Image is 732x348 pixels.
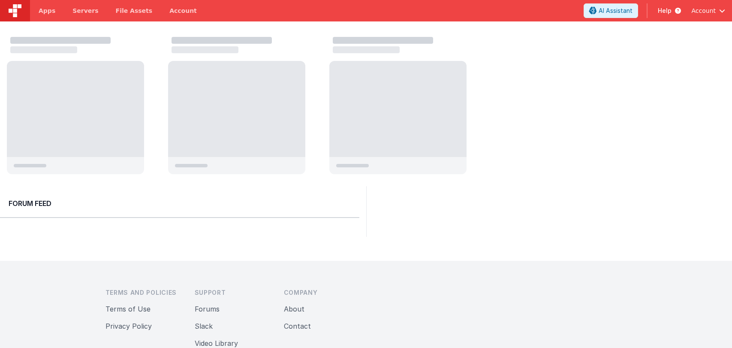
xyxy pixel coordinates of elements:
[195,322,213,330] a: Slack
[599,6,633,15] span: AI Assistant
[195,288,270,297] h3: Support
[105,288,181,297] h3: Terms and Policies
[284,321,311,331] button: Contact
[195,321,213,331] button: Slack
[691,6,725,15] button: Account
[284,305,304,313] a: About
[9,198,351,209] h2: Forum Feed
[284,304,304,314] button: About
[284,288,359,297] h3: Company
[195,304,220,314] button: Forums
[116,6,153,15] span: File Assets
[584,3,638,18] button: AI Assistant
[39,6,55,15] span: Apps
[105,322,152,330] a: Privacy Policy
[691,6,716,15] span: Account
[105,305,151,313] a: Terms of Use
[72,6,98,15] span: Servers
[658,6,672,15] span: Help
